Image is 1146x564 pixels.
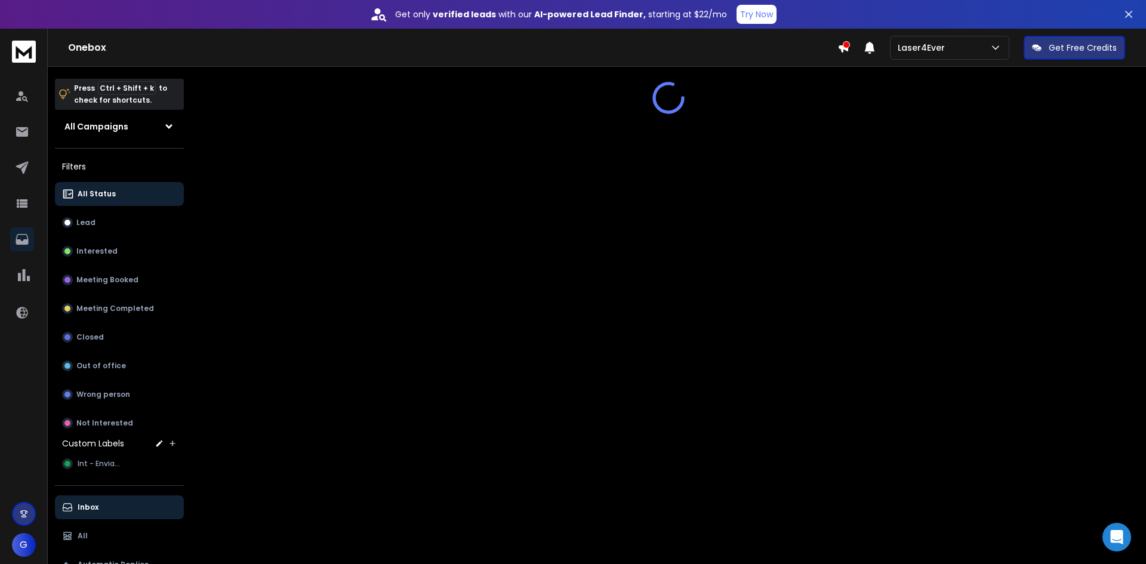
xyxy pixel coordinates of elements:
[64,121,128,132] h1: All Campaigns
[55,524,184,548] button: All
[55,354,184,378] button: Out of office
[76,275,138,285] p: Meeting Booked
[395,8,727,20] p: Get only with our starting at $22/mo
[55,182,184,206] button: All Status
[1049,42,1117,54] p: Get Free Credits
[55,239,184,263] button: Interested
[12,41,36,63] img: logo
[55,495,184,519] button: Inbox
[76,332,104,342] p: Closed
[76,361,126,371] p: Out of office
[74,82,167,106] p: Press to check for shortcuts.
[76,304,154,313] p: Meeting Completed
[76,390,130,399] p: Wrong person
[1024,36,1125,60] button: Get Free Credits
[68,41,837,55] h1: Onebox
[76,418,133,428] p: Not Interested
[78,503,98,512] p: Inbox
[740,8,773,20] p: Try Now
[55,383,184,406] button: Wrong person
[78,459,124,469] span: Int - Enviado
[737,5,777,24] button: Try Now
[433,8,496,20] strong: verified leads
[12,533,36,557] button: G
[98,81,156,95] span: Ctrl + Shift + k
[55,452,184,476] button: Int - Enviado
[1102,523,1131,551] div: Open Intercom Messenger
[55,297,184,320] button: Meeting Completed
[76,218,95,227] p: Lead
[78,531,88,541] p: All
[76,246,118,256] p: Interested
[55,268,184,292] button: Meeting Booked
[55,115,184,138] button: All Campaigns
[55,325,184,349] button: Closed
[534,8,646,20] strong: AI-powered Lead Finder,
[78,189,116,199] p: All Status
[62,437,124,449] h3: Custom Labels
[55,411,184,435] button: Not Interested
[898,42,950,54] p: Laser4Ever
[55,211,184,235] button: Lead
[55,158,184,175] h3: Filters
